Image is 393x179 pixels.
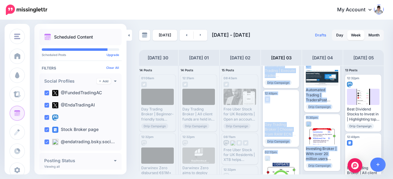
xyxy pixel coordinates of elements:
span: 12:32pm [347,76,359,80]
div: Day Trading Broker | Beginner-friendly tools include a free demo account with $100K virtual funds... [141,107,174,122]
div: Open Intercom Messenger [348,158,362,173]
div: Investing Broker | With over 20 million users across 140 countries, eToro makes investing accessi... [306,146,338,161]
span: 12:31am [182,76,194,80]
a: Clear All [106,66,119,69]
img: twitter-grey-square.png [243,140,248,146]
div: Free Uber Stock for UK Residents | Open an account with XTB and receive a free share of Uber to s... [224,107,256,122]
span: 11:30pm [306,116,318,119]
img: twitter-grey-square.png [224,82,229,87]
div: Automated Trading | TradersPost automates your trades across stocks and crypto by linking broker ... [306,88,338,103]
div: Best Dividend Stocks to Invest in | Highlighting top dividend payers like Broadcom and Meta, chos... [347,107,379,122]
a: Add [97,78,111,84]
div: Day Trading Broker | Choose from RAW ECN, PRO ECN, or commission-free Standard STP accounts, depe... [265,122,297,137]
img: mastodon-grey-square.png [224,173,229,178]
img: bluesky-square.png [306,121,311,127]
span: 12:48pm [347,135,360,139]
span: 14 Posts [139,68,152,72]
span: Drip Campaign [224,123,251,129]
img: twitter-square.png [52,90,58,96]
div: Automated Trading | Execute trades automatically across crypto, stocks, options, and futures usin... [265,63,297,78]
div: Day Trading Broker | All client funds are held in segregated accounts, with additional protection... [182,107,215,122]
img: bluesky-square.png [265,155,270,161]
h4: [DATE] 05 [353,54,374,62]
span: 01:06am [141,76,154,80]
img: bluesky-square.png [52,139,58,145]
h4: [DATE] 02 [230,54,251,62]
img: google_business-grey-square.png [236,140,242,146]
span: 12:32pm [182,135,195,139]
span: Drip Campaign [265,139,292,144]
img: calendar.png [44,34,51,40]
a: Day [333,30,347,40]
span: Drip Campaign [141,123,168,129]
span: Drip Campaign [306,163,333,168]
a: Month [365,30,383,40]
img: mastodon-grey-square.png [141,140,147,146]
span: 08:43am [224,76,237,80]
h4: [DATE] 30 [148,54,168,62]
span: 12:32pm [224,168,236,171]
p: Scheduled Posts [42,53,119,56]
img: menu.png [14,34,20,39]
a: Week [347,30,364,40]
img: google_business-square.png [52,127,58,133]
h4: [DATE] 03 [271,54,292,62]
img: mastodon-square.png [347,82,352,87]
img: twitter-grey-square.png [182,82,188,87]
span: Drip Campaign [306,104,333,110]
span: 13 Posts [345,68,358,72]
label: @FundedTradingAC [52,90,102,96]
label: Stock Broker page [52,127,99,133]
a: Drafts [311,30,330,41]
img: Missinglettr [6,5,47,15]
div: Free Uber Stock for UK Residents | XTB helps [DEMOGRAPHIC_DATA] investors take the first step wit... [224,147,256,162]
span: Drip Campaign [347,123,374,129]
span: 02:17pm [265,150,277,154]
h4: [DATE] 04 [312,54,333,62]
span: Drafts [315,33,326,37]
span: 15 Posts [222,68,234,72]
span: 12:32pm [141,135,154,139]
h4: Posting Status [44,158,114,163]
img: mastodon-grey-square.png [224,140,229,146]
img: google_business-square.png [265,97,270,102]
img: mastodon-square.png [52,114,58,121]
img: twitter-square.png [52,102,58,108]
a: Upgrade [107,53,119,57]
img: google_business-square.png [347,140,352,146]
span: 14 Posts [181,68,193,72]
img: mastodon-grey-square.png [182,140,188,146]
a: [DATE] [153,30,177,41]
span: [DATE] - [DATE] [212,32,250,38]
p: Viewing all [44,165,60,168]
img: calendar-grey-darker.png [142,32,147,38]
label: @EndaTradingAI [52,102,95,108]
img: bluesky-grey-square.png [230,140,235,146]
a: My Account [331,2,384,17]
label: @endatrading.bsky.soci… [52,139,115,145]
span: Drip Campaign [182,123,209,129]
h4: [DATE] 01 [189,54,209,62]
h4: Social Profiles [44,79,97,83]
span: 12:48pm [265,91,277,95]
span: 08:11am [224,135,235,139]
h4: Filters [42,66,119,70]
img: twitter-grey-square.png [141,82,147,87]
p: Scheduled Content [54,35,93,39]
span: Drip Campaign [265,80,292,85]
